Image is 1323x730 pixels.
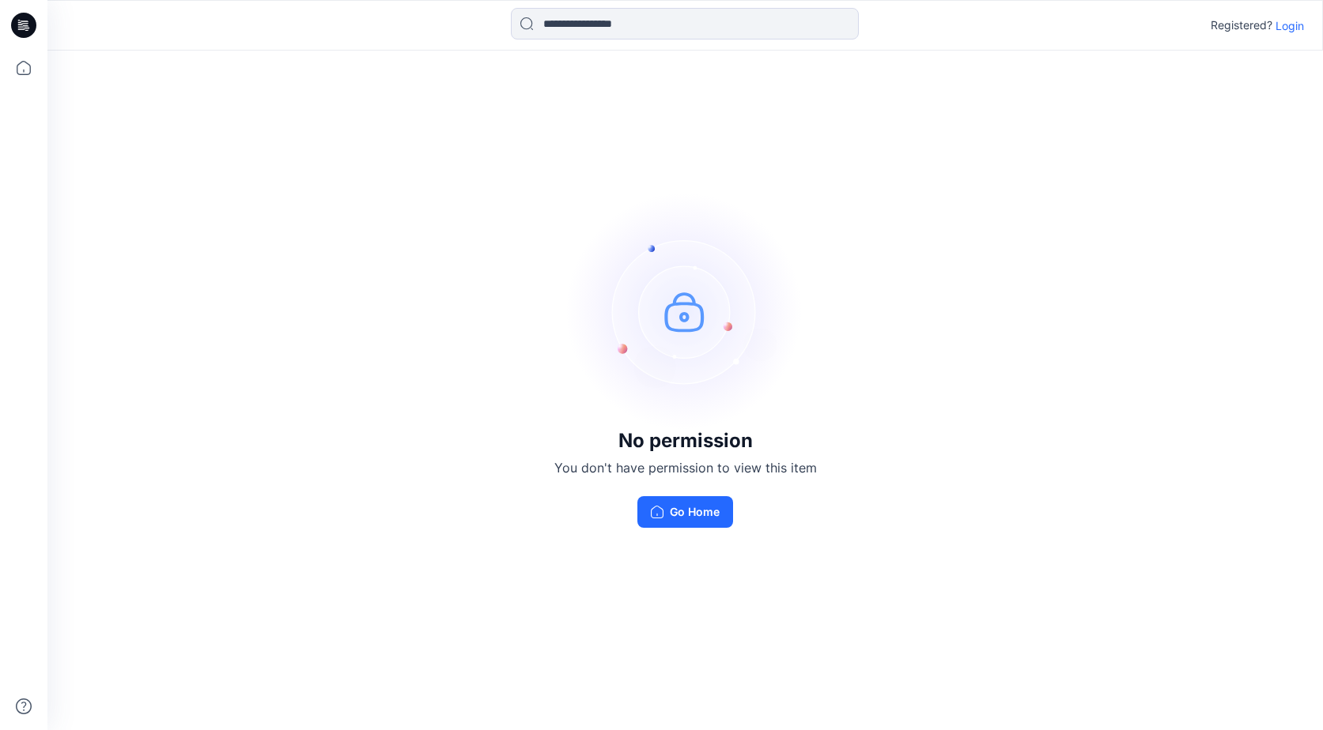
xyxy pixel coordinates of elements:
[567,193,804,430] img: no-perm.svg
[1276,17,1304,34] p: Login
[554,458,817,477] p: You don't have permission to view this item
[1211,16,1272,35] p: Registered?
[554,430,817,452] h3: No permission
[637,496,733,528] button: Go Home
